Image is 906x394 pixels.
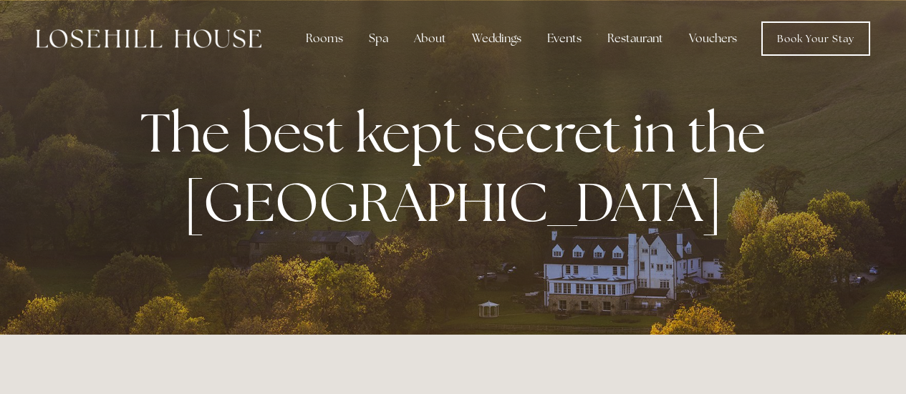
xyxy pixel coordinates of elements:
[36,29,261,48] img: Losehill House
[678,24,748,53] a: Vouchers
[403,24,458,53] div: About
[294,24,355,53] div: Rooms
[461,24,533,53] div: Weddings
[536,24,593,53] div: Events
[140,97,777,237] strong: The best kept secret in the [GEOGRAPHIC_DATA]
[761,21,870,56] a: Book Your Stay
[357,24,400,53] div: Spa
[596,24,675,53] div: Restaurant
